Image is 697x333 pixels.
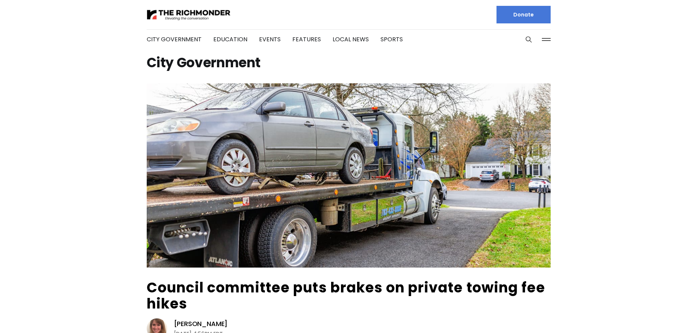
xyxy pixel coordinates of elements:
a: Sports [381,35,403,43]
a: Council committee puts brakes on private towing fee hikes [147,278,546,313]
a: City Government [147,35,202,43]
a: [PERSON_NAME] [174,319,228,328]
a: Education [213,35,247,43]
a: Donate [496,6,551,23]
a: Local News [333,35,369,43]
img: The Richmonder [147,8,231,21]
a: Features [292,35,321,43]
iframe: portal-trigger [635,297,697,333]
a: Events [259,35,281,43]
button: Search this site [523,34,534,45]
h1: City Government [147,57,551,69]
